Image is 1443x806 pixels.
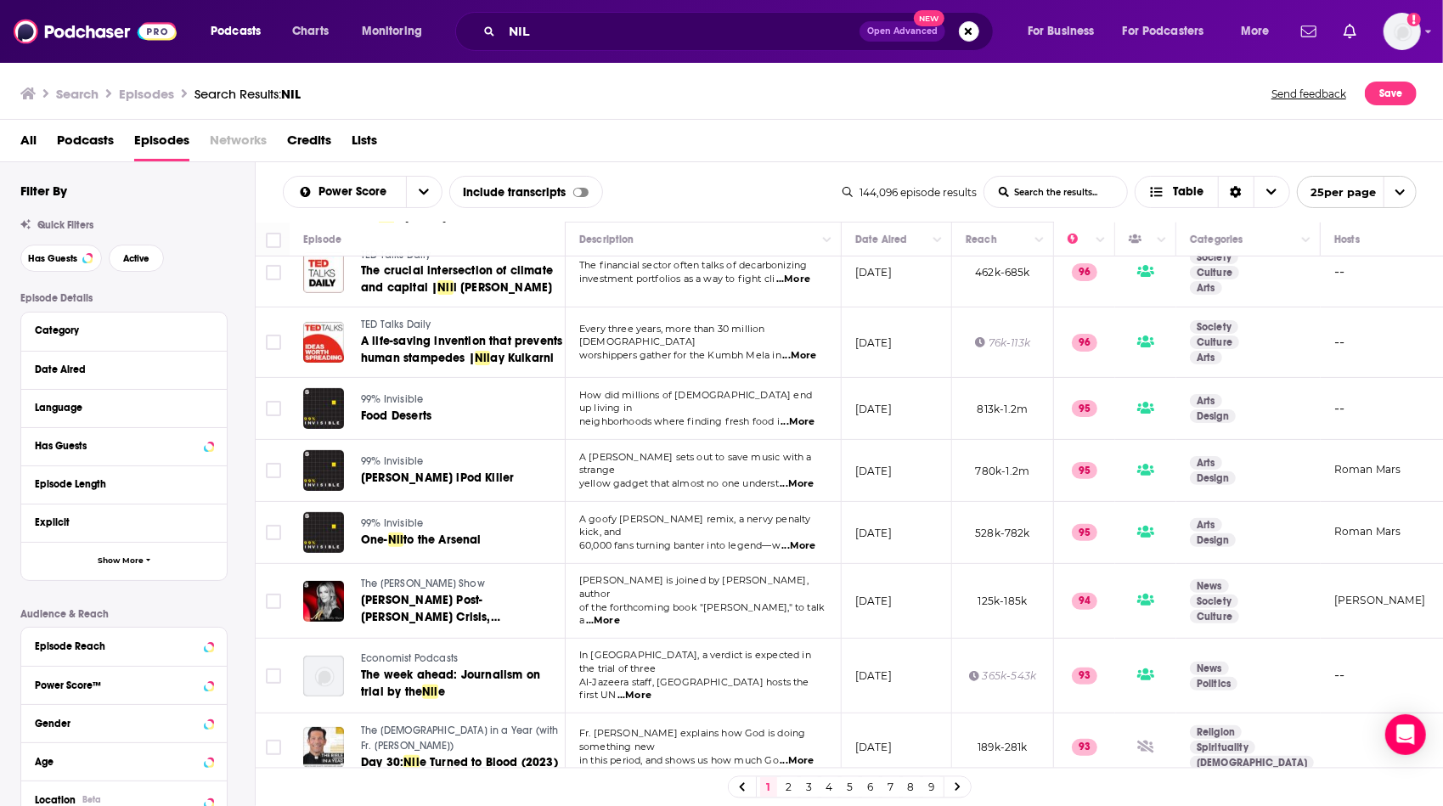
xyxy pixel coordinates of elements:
a: Credits [287,127,331,161]
span: Episodes [134,127,189,161]
button: open menu [406,177,442,207]
span: Table [1174,186,1204,198]
input: Search podcasts, credits, & more... [502,18,860,45]
span: The [PERSON_NAME] Show [361,578,485,589]
a: Society [1190,251,1238,264]
span: Toggle select row [266,463,281,478]
span: Has Guests [28,254,77,263]
div: Has Guests [1129,229,1153,250]
a: One-Nilto the Arsenal [361,532,563,549]
p: Audience & Reach [20,608,228,620]
span: One- [361,533,388,547]
span: Food Deserts [361,409,431,423]
div: Include transcripts [449,176,603,208]
span: to the Arsenal [403,533,481,547]
a: Search Results:NIL [194,86,301,102]
span: The [DEMOGRAPHIC_DATA] in a Year (with Fr. [PERSON_NAME]) [361,724,559,752]
span: ...More [780,477,814,491]
span: ...More [782,349,816,363]
p: 96 [1072,334,1097,351]
span: 99% Invisible [361,455,423,467]
button: open menu [1297,176,1417,208]
a: [PERSON_NAME] iPod Killer [361,470,563,487]
a: [PERSON_NAME] [1334,594,1425,606]
button: Show profile menu [1384,13,1421,50]
a: Podcasts [57,127,114,161]
span: Day 30: [361,755,403,769]
span: [PERSON_NAME] is joined by [PERSON_NAME], author [579,574,809,600]
span: Quick Filters [37,219,93,231]
a: 99% Invisible [361,516,563,532]
a: Food Deserts [361,408,563,425]
button: Power Score™ [35,674,213,695]
button: Column Actions [1296,230,1316,251]
h2: Filter By [20,183,67,199]
button: Date Aired [35,358,213,380]
span: investment portfolios as a way to fight cli [579,273,775,285]
button: Age [35,750,213,771]
a: Lists [352,127,377,161]
a: Show notifications dropdown [1337,17,1363,46]
a: A life-saving invention that prevents human stampedes |Nilay Kulkarni [361,333,563,367]
a: Show notifications dropdown [1294,17,1323,46]
p: [DATE] [855,464,892,478]
div: Hosts [1334,229,1360,250]
button: open menu [350,18,444,45]
span: e [438,685,445,699]
a: 1 [760,777,777,798]
span: Open Advanced [867,27,938,36]
a: The [PERSON_NAME] Show [361,577,563,592]
button: Show More [21,542,227,580]
div: Power Score™ [35,679,199,691]
a: [DEMOGRAPHIC_DATA] [1190,756,1314,769]
div: Language [35,402,202,414]
span: in this period, and shows us how much Go [579,754,779,766]
p: Episode Details [20,292,228,304]
span: How did millions of [DEMOGRAPHIC_DATA] end up living in [579,389,812,414]
span: TED Talks Daily [361,318,431,330]
div: Episode [303,229,341,250]
p: [DATE] [855,265,892,279]
div: Sort Direction [1218,177,1254,207]
span: NIL [281,86,301,102]
span: Toggle select row [266,525,281,540]
span: The financial sector often talks of decarbonizing [579,259,807,271]
a: Day 30:Nile Turned to Blood (2023) [361,754,563,771]
span: ...More [617,689,651,702]
p: [DATE] [855,740,892,754]
span: More [1241,20,1270,43]
p: 94 [1072,593,1097,610]
button: open menu [1016,18,1116,45]
a: 3 [801,777,818,798]
span: Nil [437,280,454,295]
span: TED Talks Daily [361,249,431,261]
span: ...More [781,539,815,553]
div: Age [35,756,199,768]
button: Explicit [35,511,213,533]
a: All [20,127,37,161]
span: Monitoring [362,20,422,43]
span: Nil [422,685,438,699]
span: 189k-281k [978,741,1028,753]
span: ay Kulkarni [490,351,554,365]
p: 95 [1072,524,1097,541]
span: Location [35,794,76,806]
a: News [1190,662,1229,675]
span: Show More [98,556,144,566]
span: New [914,10,944,26]
span: i [PERSON_NAME] [454,280,553,295]
span: 125k-185k [978,595,1028,607]
span: Toggle select row [266,401,281,416]
button: open menu [199,18,283,45]
div: Has Guests [35,440,199,452]
span: For Podcasters [1123,20,1204,43]
span: Power Score [318,186,392,198]
a: Society [1190,320,1238,334]
p: 96 [1072,263,1097,280]
span: Economist Podcasts [361,652,458,664]
h3: Search [56,86,99,102]
span: 60,000 fans turning banter into legend—w [579,539,781,551]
